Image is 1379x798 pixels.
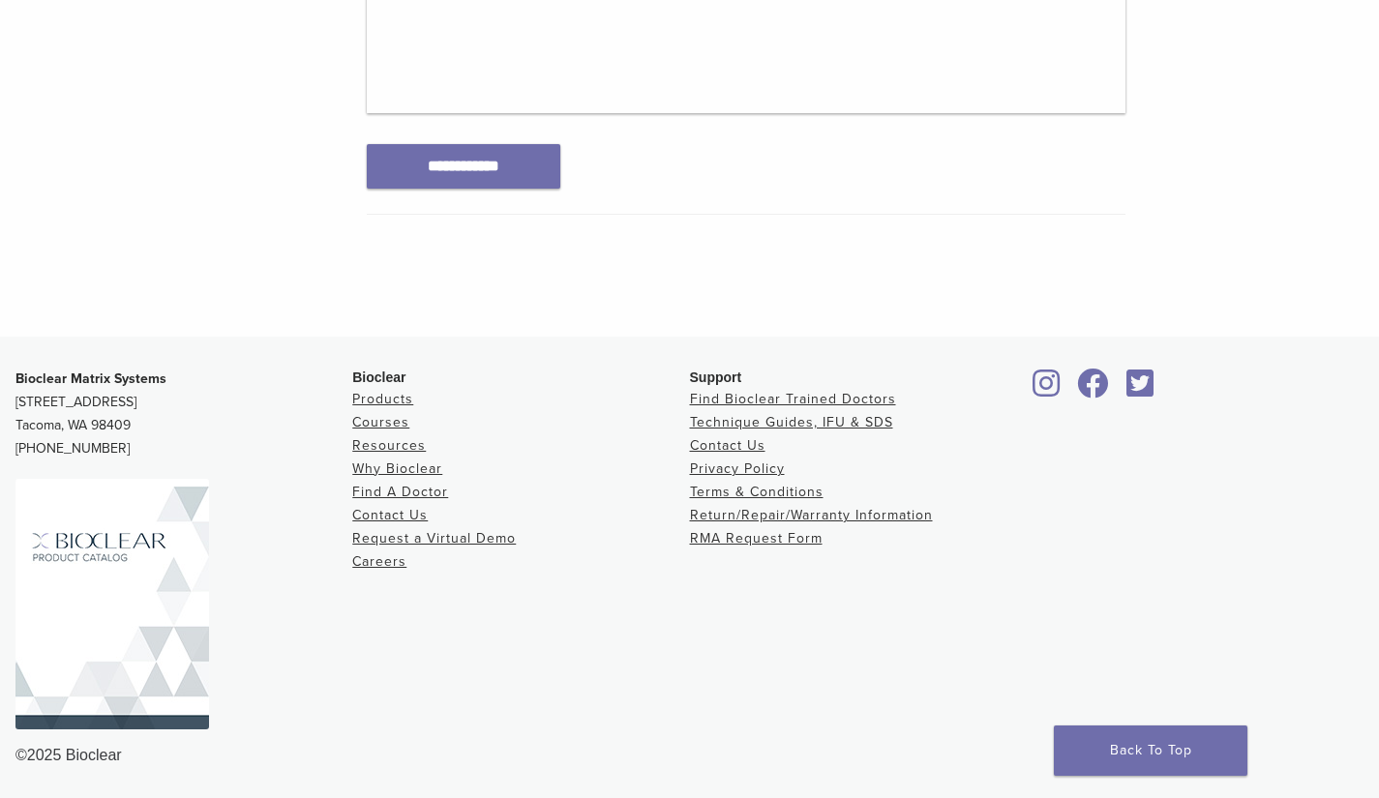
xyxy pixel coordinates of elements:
a: Resources [352,437,426,454]
a: Find Bioclear Trained Doctors [690,391,896,407]
a: Back To Top [1054,725,1247,776]
a: Bioclear [1027,380,1067,399]
a: Find A Doctor [352,484,448,500]
a: Products [352,391,413,407]
span: Support [690,369,742,385]
a: Courses [352,414,409,430]
img: Bioclear [15,479,209,729]
a: Technique Guides, IFU & SDS [690,414,893,430]
strong: Bioclear Matrix Systems [15,370,166,387]
a: RMA Request Form [690,530,823,547]
a: Contact Us [690,437,765,454]
a: Terms & Conditions [690,484,824,500]
a: Bioclear [1071,380,1116,399]
a: Request a Virtual Demo [352,530,516,547]
a: Careers [352,553,406,570]
a: Return/Repair/Warranty Information [690,507,933,523]
a: Contact Us [352,507,428,523]
div: ©2025 Bioclear [15,744,1364,767]
a: Why Bioclear [352,460,442,477]
p: [STREET_ADDRESS] Tacoma, WA 98409 [PHONE_NUMBER] [15,368,352,460]
a: Privacy Policy [690,460,785,477]
span: Bioclear [352,369,405,385]
a: Bioclear [1120,380,1160,399]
